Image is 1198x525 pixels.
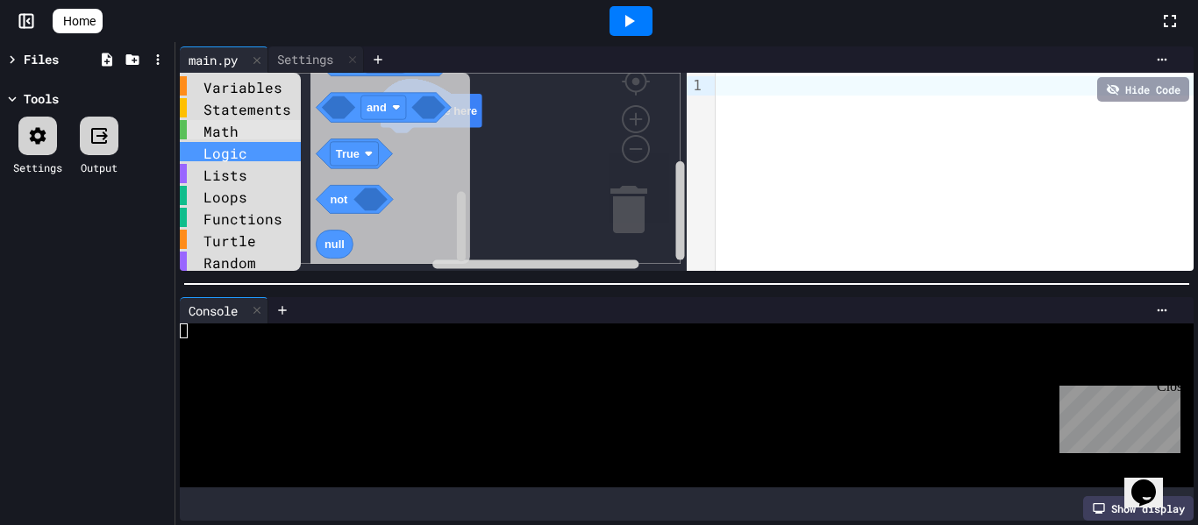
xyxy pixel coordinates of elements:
[180,302,246,320] div: Console
[268,46,364,73] div: Settings
[13,160,62,175] div: Settings
[1083,496,1194,521] div: Show display
[1124,455,1180,507] iframe: chat widget
[7,7,121,111] div: Chat with us now!Close
[1097,77,1189,102] div: Hide Code
[53,9,103,33] a: Home
[687,76,704,96] div: 1
[81,160,118,175] div: Output
[180,51,246,69] div: main.py
[367,101,387,114] text: and
[1052,379,1180,453] iframe: chat widget
[324,238,345,251] text: null
[180,297,268,323] div: Console
[180,46,268,73] div: main.py
[330,193,348,206] text: not
[268,50,342,68] div: Settings
[336,147,360,160] text: True
[386,104,477,117] text: # Start code here
[180,73,687,271] div: Blockly Workspace
[24,50,59,68] div: Files
[63,12,96,30] span: Home
[24,89,59,108] div: Tools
